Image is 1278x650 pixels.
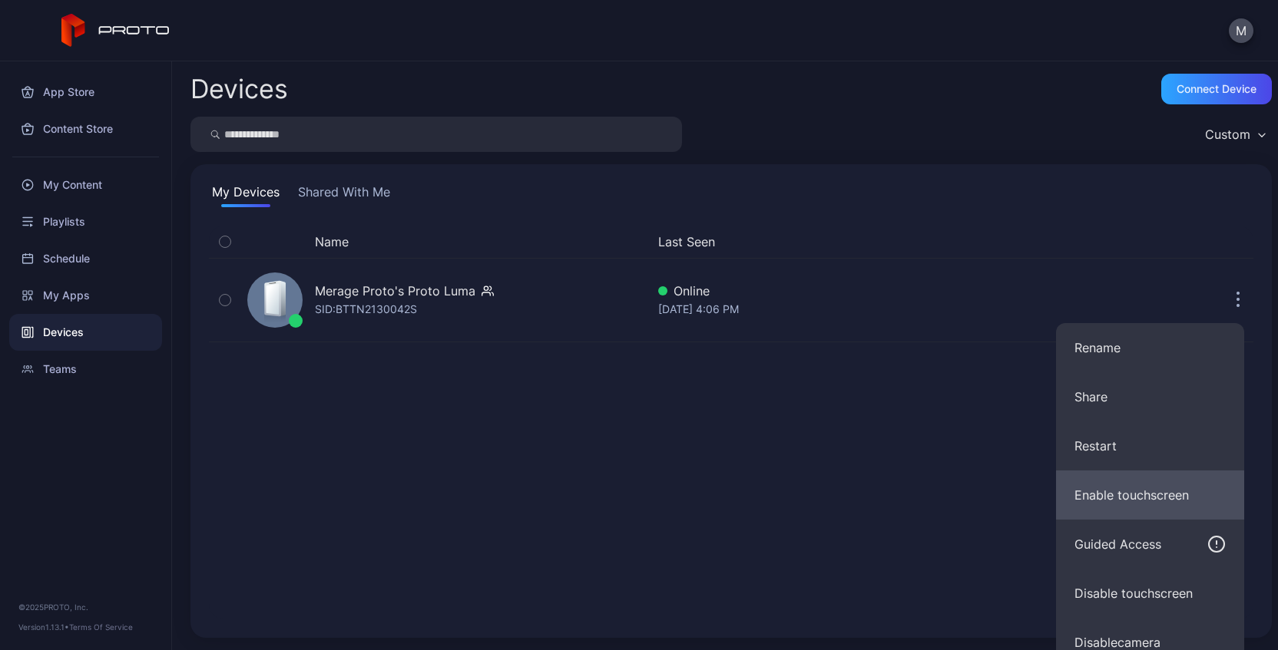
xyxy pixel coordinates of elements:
[190,75,288,103] h2: Devices
[9,111,162,147] a: Content Store
[1197,117,1272,152] button: Custom
[9,167,162,203] a: My Content
[9,314,162,351] a: Devices
[18,622,69,632] span: Version 1.13.1 •
[315,282,475,300] div: Merage Proto's Proto Luma
[69,622,133,632] a: Terms Of Service
[1161,74,1272,104] button: Connect device
[1066,233,1204,251] div: Update Device
[9,240,162,277] a: Schedule
[1056,421,1244,470] button: Restart
[1056,372,1244,421] button: Share
[1056,323,1244,372] button: Rename
[1056,520,1244,569] button: Guided Access
[9,74,162,111] a: App Store
[9,351,162,388] a: Teams
[1056,470,1244,520] button: Enable touchscreen
[1074,535,1161,553] div: Guided Access
[1205,127,1250,142] div: Custom
[9,203,162,240] a: Playlists
[658,282,1060,300] div: Online
[1177,83,1256,95] div: Connect device
[658,233,1054,251] button: Last Seen
[209,183,283,207] button: My Devices
[1056,569,1244,618] button: Disable touchscreen
[315,300,417,318] div: SID: BTTN2130042S
[295,183,393,207] button: Shared With Me
[18,601,153,613] div: © 2025 PROTO, Inc.
[9,277,162,314] a: My Apps
[1229,18,1253,43] button: M
[315,233,349,251] button: Name
[658,300,1060,318] div: [DATE] 4:06 PM
[1223,233,1253,251] div: Options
